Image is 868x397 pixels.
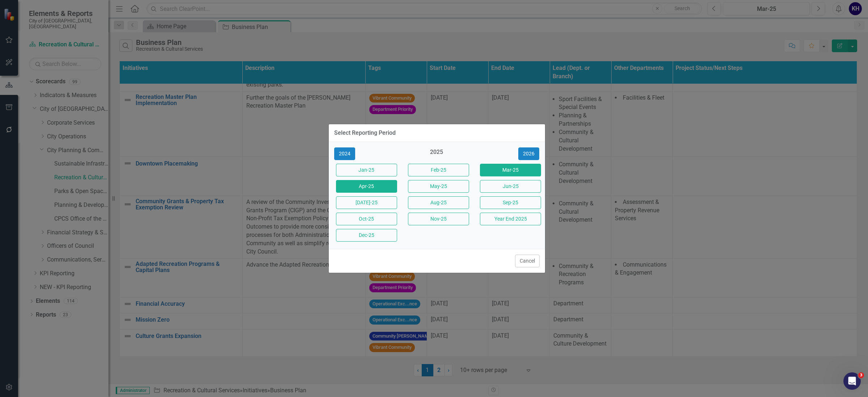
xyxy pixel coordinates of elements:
[408,196,469,209] button: Aug-25
[515,255,540,267] button: Cancel
[406,148,467,160] div: 2025
[480,196,541,209] button: Sep-25
[336,164,397,176] button: Jan-25
[480,164,541,176] button: Mar-25
[518,147,539,160] button: 2026
[480,180,541,193] button: Jun-25
[843,372,861,390] iframe: Intercom live chat
[336,180,397,193] button: Apr-25
[336,196,397,209] button: [DATE]-25
[334,147,355,160] button: 2024
[334,130,396,136] div: Select Reporting Period
[336,229,397,242] button: Dec-25
[336,213,397,225] button: Oct-25
[408,164,469,176] button: Feb-25
[408,213,469,225] button: Nov-25
[858,372,864,378] span: 3
[408,180,469,193] button: May-25
[480,213,541,225] button: Year End 2025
